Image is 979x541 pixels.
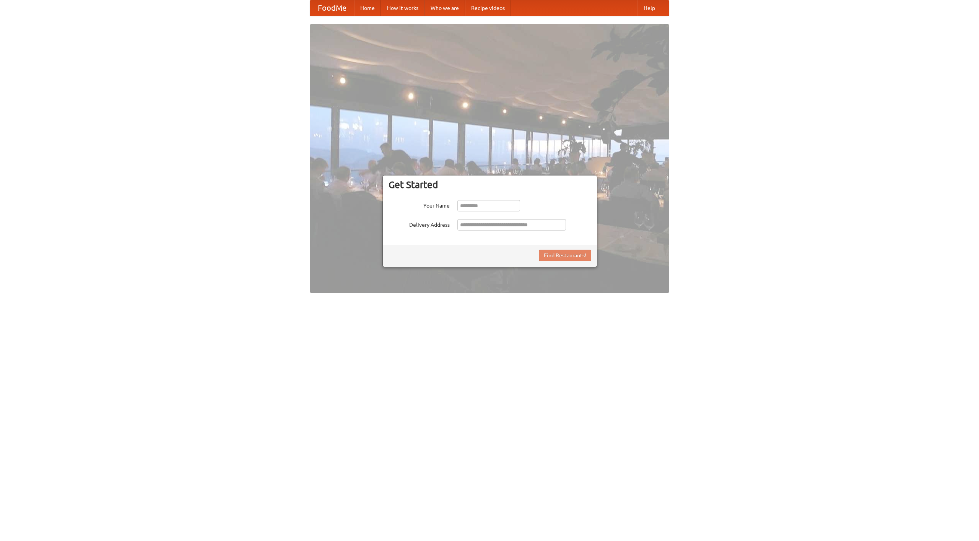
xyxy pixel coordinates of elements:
a: Recipe videos [465,0,511,16]
h3: Get Started [389,179,591,190]
label: Your Name [389,200,450,210]
label: Delivery Address [389,219,450,229]
a: Home [354,0,381,16]
a: Who we are [424,0,465,16]
a: Help [637,0,661,16]
a: FoodMe [310,0,354,16]
button: Find Restaurants! [539,250,591,261]
a: How it works [381,0,424,16]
